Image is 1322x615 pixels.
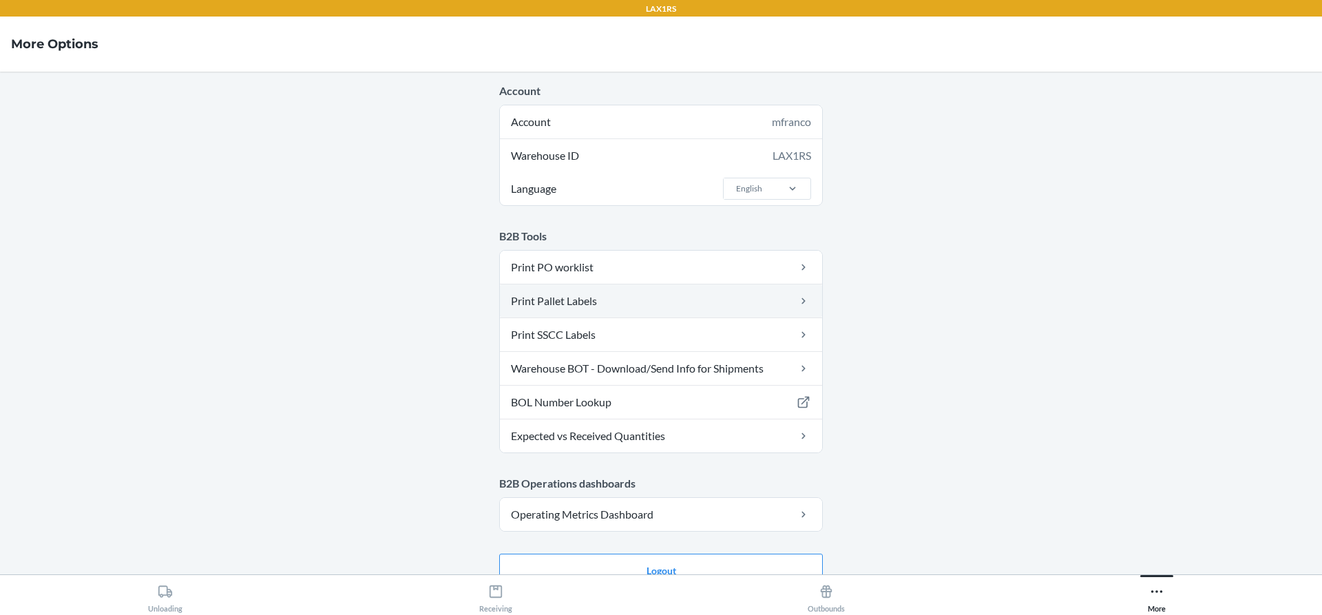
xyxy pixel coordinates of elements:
[499,554,823,587] button: Logout
[661,575,992,613] button: Outbounds
[500,352,822,385] a: Warehouse BOT - Download/Send Info for Shipments
[808,578,845,613] div: Outbounds
[11,35,98,53] h4: More Options
[500,105,822,138] div: Account
[500,318,822,351] a: Print SSCC Labels
[500,498,822,531] a: Operating Metrics Dashboard
[735,183,736,195] input: LanguageEnglish
[499,475,823,492] p: B2B Operations dashboards
[509,172,558,205] span: Language
[500,139,822,172] div: Warehouse ID
[479,578,512,613] div: Receiving
[148,578,182,613] div: Unloading
[500,386,822,419] a: BOL Number Lookup
[330,575,661,613] button: Receiving
[773,147,811,164] div: LAX1RS
[499,83,823,99] p: Account
[1148,578,1166,613] div: More
[772,114,811,130] div: mfranco
[500,419,822,452] a: Expected vs Received Quantities
[646,3,676,15] p: LAX1RS
[500,284,822,317] a: Print Pallet Labels
[499,228,823,244] p: B2B Tools
[992,575,1322,613] button: More
[500,251,822,284] a: Print PO worklist
[736,183,762,195] div: English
